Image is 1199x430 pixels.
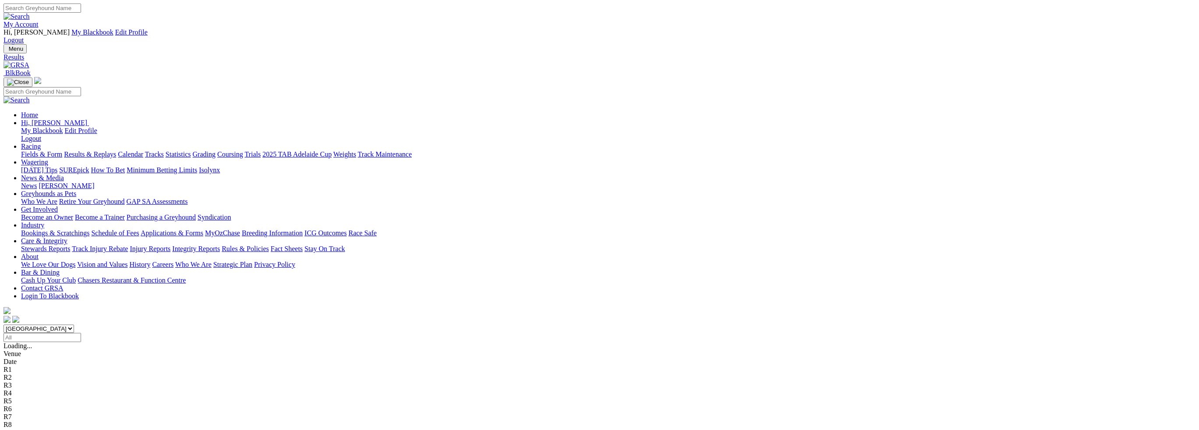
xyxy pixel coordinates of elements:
[4,69,31,77] a: BlkBook
[193,150,216,158] a: Grading
[7,79,29,86] img: Close
[129,261,150,268] a: History
[5,69,31,77] span: BlkBook
[213,261,252,268] a: Strategic Plan
[166,150,191,158] a: Statistics
[21,261,75,268] a: We Love Our Dogs
[127,198,188,205] a: GAP SA Assessments
[21,190,76,197] a: Greyhounds as Pets
[21,174,64,182] a: News & Media
[21,119,89,126] a: Hi, [PERSON_NAME]
[21,245,70,252] a: Stewards Reports
[72,245,128,252] a: Track Injury Rebate
[205,229,240,237] a: MyOzChase
[21,229,1195,237] div: Industry
[199,166,220,174] a: Isolynx
[244,150,261,158] a: Trials
[4,342,32,350] span: Loading...
[21,182,1195,190] div: News & Media
[77,261,127,268] a: Vision and Values
[21,198,1195,206] div: Greyhounds as Pets
[127,213,196,221] a: Purchasing a Greyhound
[4,389,1195,397] div: R4
[4,13,30,21] img: Search
[21,245,1195,253] div: Care & Integrity
[4,307,11,314] img: logo-grsa-white.png
[4,366,1195,374] div: R1
[64,150,116,158] a: Results & Replays
[4,36,24,44] a: Logout
[141,229,203,237] a: Applications & Forms
[115,28,148,36] a: Edit Profile
[21,276,76,284] a: Cash Up Your Club
[91,229,139,237] a: Schedule of Fees
[21,119,87,126] span: Hi, [PERSON_NAME]
[21,229,89,237] a: Bookings & Scratchings
[21,253,39,260] a: About
[4,350,1195,358] div: Venue
[21,213,73,221] a: Become an Owner
[21,150,62,158] a: Fields & Form
[4,77,32,87] button: Toggle navigation
[358,150,412,158] a: Track Maintenance
[21,261,1195,269] div: About
[4,358,1195,366] div: Date
[175,261,212,268] a: Who We Are
[21,166,1195,174] div: Wagering
[78,276,186,284] a: Chasers Restaurant & Function Centre
[75,213,125,221] a: Become a Trainer
[71,28,113,36] a: My Blackbook
[127,166,197,174] a: Minimum Betting Limits
[4,44,27,53] button: Toggle navigation
[21,158,48,166] a: Wagering
[4,421,1195,429] div: R8
[304,245,345,252] a: Stay On Track
[348,229,376,237] a: Race Safe
[4,53,1195,61] a: Results
[21,166,57,174] a: [DATE] Tips
[21,198,57,205] a: Who We Are
[21,127,63,134] a: My Blackbook
[21,221,44,229] a: Industry
[4,405,1195,413] div: R6
[4,381,1195,389] div: R3
[4,333,81,342] input: Select date
[4,28,70,36] span: Hi, [PERSON_NAME]
[34,77,41,84] img: logo-grsa-white.png
[4,374,1195,381] div: R2
[262,150,332,158] a: 2025 TAB Adelaide Cup
[271,245,303,252] a: Fact Sheets
[4,3,81,13] input: Search
[4,61,29,69] img: GRSA
[4,413,1195,421] div: R7
[21,213,1195,221] div: Get Involved
[39,182,94,189] a: [PERSON_NAME]
[21,127,1195,143] div: Hi, [PERSON_NAME]
[172,245,220,252] a: Integrity Reports
[4,87,81,96] input: Search
[222,245,269,252] a: Rules & Policies
[198,213,231,221] a: Syndication
[4,21,39,28] a: My Account
[21,143,41,150] a: Racing
[21,135,41,142] a: Logout
[145,150,164,158] a: Tracks
[4,28,1195,44] div: My Account
[4,96,30,104] img: Search
[152,261,173,268] a: Careers
[21,276,1195,284] div: Bar & Dining
[21,150,1195,158] div: Racing
[59,198,125,205] a: Retire Your Greyhound
[21,292,79,300] a: Login To Blackbook
[21,269,60,276] a: Bar & Dining
[9,45,23,52] span: Menu
[304,229,347,237] a: ICG Outcomes
[21,206,58,213] a: Get Involved
[333,150,356,158] a: Weights
[242,229,303,237] a: Breeding Information
[59,166,89,174] a: SUREpick
[65,127,97,134] a: Edit Profile
[21,111,38,119] a: Home
[118,150,143,158] a: Calendar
